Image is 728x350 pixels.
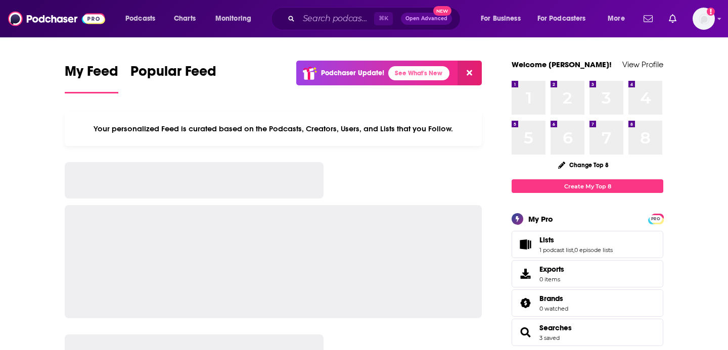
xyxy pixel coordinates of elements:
[574,246,613,254] a: 0 episode lists
[512,260,663,287] a: Exports
[65,63,118,93] a: My Feed
[405,16,447,21] span: Open Advanced
[539,294,568,303] a: Brands
[515,296,535,310] a: Brands
[512,289,663,317] span: Brands
[65,63,118,86] span: My Feed
[388,66,449,80] a: See What's New
[539,334,560,341] a: 3 saved
[299,11,374,27] input: Search podcasts, credits, & more...
[401,13,452,25] button: Open AdvancedNew
[665,10,680,27] a: Show notifications dropdown
[515,267,535,281] span: Exports
[552,159,615,171] button: Change Top 8
[693,8,715,30] img: User Profile
[539,235,554,244] span: Lists
[539,276,564,283] span: 0 items
[8,9,105,28] img: Podchaser - Follow, Share and Rate Podcasts
[215,12,251,26] span: Monitoring
[650,215,662,223] span: PRO
[130,63,216,93] a: Popular Feed
[601,11,638,27] button: open menu
[512,231,663,258] span: Lists
[693,8,715,30] button: Show profile menu
[640,10,657,27] a: Show notifications dropdown
[608,12,625,26] span: More
[208,11,264,27] button: open menu
[512,60,612,69] a: Welcome [PERSON_NAME]!
[481,12,521,26] span: For Business
[528,214,553,224] div: My Pro
[281,7,470,30] div: Search podcasts, credits, & more...
[512,319,663,346] span: Searches
[573,246,574,254] span: ,
[539,305,568,312] a: 0 watched
[374,12,393,25] span: ⌘ K
[433,6,451,16] span: New
[174,12,196,26] span: Charts
[539,246,573,254] a: 1 podcast list
[539,294,563,303] span: Brands
[622,60,663,69] a: View Profile
[321,69,384,77] p: Podchaser Update!
[539,235,613,244] a: Lists
[539,323,572,332] a: Searches
[118,11,168,27] button: open menu
[531,11,601,27] button: open menu
[650,215,662,222] a: PRO
[130,63,216,86] span: Popular Feed
[515,237,535,252] a: Lists
[125,12,155,26] span: Podcasts
[693,8,715,30] span: Logged in as danikarchmer
[539,265,564,274] span: Exports
[474,11,533,27] button: open menu
[537,12,586,26] span: For Podcasters
[65,112,482,146] div: Your personalized Feed is curated based on the Podcasts, Creators, Users, and Lists that you Follow.
[515,325,535,339] a: Searches
[707,8,715,16] svg: Add a profile image
[512,179,663,193] a: Create My Top 8
[167,11,202,27] a: Charts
